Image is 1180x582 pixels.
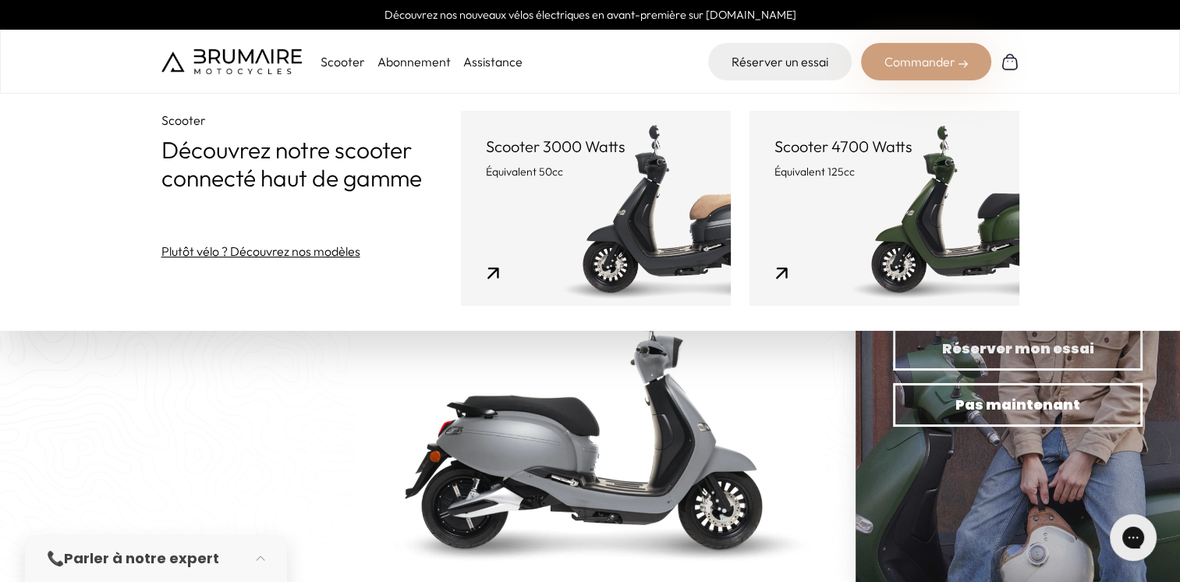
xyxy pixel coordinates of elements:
[161,49,302,74] img: Brumaire Motocycles
[461,111,731,306] a: Scooter 3000 Watts Équivalent 50cc
[774,136,994,158] p: Scooter 4700 Watts
[1001,52,1019,71] img: Panier
[708,43,852,80] a: Réserver un essai
[861,43,991,80] div: Commander
[161,136,461,192] p: Découvrez notre scooter connecté haut de gamme
[749,111,1019,306] a: Scooter 4700 Watts Équivalent 125cc
[321,52,365,71] p: Scooter
[161,111,461,130] p: Scooter
[486,164,706,179] p: Équivalent 50cc
[959,59,968,69] img: right-arrow-2.png
[486,136,706,158] p: Scooter 3000 Watts
[1102,509,1164,566] iframe: Gorgias live chat messenger
[774,164,994,179] p: Équivalent 125cc
[161,242,360,261] a: Plutôt vélo ? Découvrez nos modèles
[463,54,523,69] a: Assistance
[377,54,451,69] a: Abonnement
